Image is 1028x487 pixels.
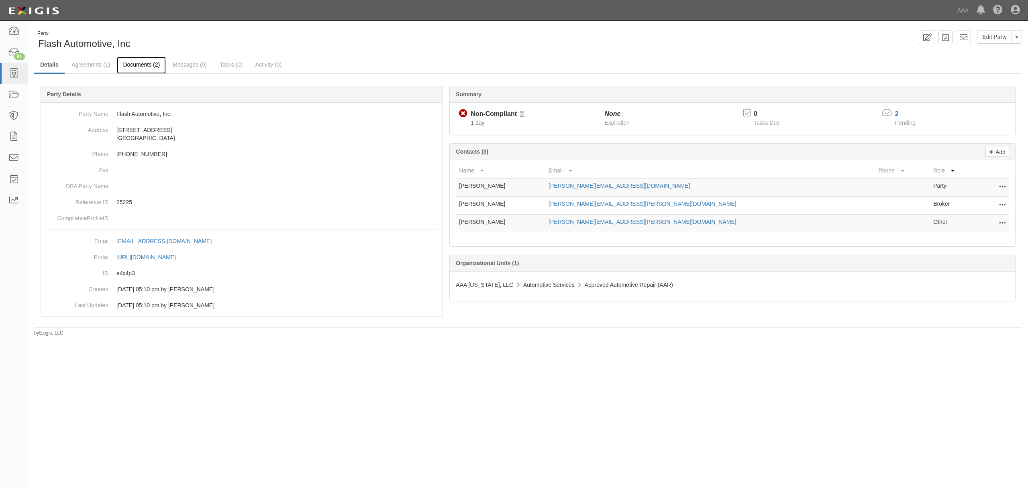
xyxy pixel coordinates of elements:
[456,178,545,197] td: [PERSON_NAME]
[953,2,973,18] a: AAA
[549,183,690,189] a: [PERSON_NAME][EMAIL_ADDRESS][DOMAIN_NAME]
[44,233,108,245] dt: Email
[549,201,736,207] a: [PERSON_NAME][EMAIL_ADDRESS][PERSON_NAME][DOMAIN_NAME]
[459,110,467,118] i: Non-Compliant
[930,215,977,233] td: Other
[993,147,1006,156] p: Add
[44,122,439,146] dd: [STREET_ADDRESS] [GEOGRAPHIC_DATA]
[44,249,108,261] dt: Portal
[985,147,1009,157] a: Add
[44,106,108,118] dt: Party Name
[754,120,780,126] span: Tasks Due
[167,57,213,73] a: Messages (0)
[754,110,790,119] p: 0
[456,260,519,266] b: Organizational Units (1)
[930,197,977,215] td: Broker
[44,194,108,206] dt: Reference ID
[249,57,288,73] a: Activity (0)
[37,30,130,37] div: Party
[44,265,108,277] dt: ID
[545,163,875,178] th: Email
[34,30,522,51] div: Flash Automotive, Inc
[116,254,185,260] a: [URL][DOMAIN_NAME]
[895,110,899,117] a: 2
[523,282,575,288] span: Automotive Services
[605,110,621,117] i: None
[14,53,25,60] div: 81
[47,91,81,97] b: Party Details
[65,57,116,73] a: Agreements (1)
[456,91,481,97] b: Summary
[456,197,545,215] td: [PERSON_NAME]
[456,215,545,233] td: [PERSON_NAME]
[44,146,108,158] dt: Phone
[44,146,439,162] dd: [PHONE_NUMBER]
[44,162,108,174] dt: Fax
[44,178,108,190] dt: DBA Party Name
[44,210,108,222] dt: ComplianceProfileID
[930,178,977,197] td: Party
[585,282,673,288] span: Approved Automotive Repair (AAR)
[549,219,736,225] a: [PERSON_NAME][EMAIL_ADDRESS][PERSON_NAME][DOMAIN_NAME]
[895,120,916,126] span: Pending
[44,281,108,293] dt: Created
[977,30,1012,44] a: Edit Party
[117,57,166,74] a: Documents (2)
[875,163,930,178] th: Phone
[44,265,439,281] dd: e4x4p3
[471,120,484,126] span: Since 10/13/2025
[456,163,545,178] th: Name
[34,330,63,337] small: by
[471,110,517,119] div: Non-Compliant
[456,148,488,155] b: Contacts (3)
[456,282,513,288] span: AAA [US_STATE], LLC
[116,238,220,244] a: [EMAIL_ADDRESS][DOMAIN_NAME]
[38,38,130,49] span: Flash Automotive, Inc
[44,122,108,134] dt: Address
[34,57,65,74] a: Details
[993,6,1003,15] i: Help Center - Complianz
[116,198,439,206] p: 25225
[44,297,439,313] dd: 10/13/2025 05:10 pm by Samantha Molina
[39,330,63,336] a: Exigis, LLC
[44,106,439,122] dd: Flash Automotive, Inc
[44,281,439,297] dd: 10/13/2025 05:10 pm by Samantha Molina
[214,57,249,73] a: Tasks (0)
[930,163,977,178] th: Role
[6,4,61,18] img: logo-5460c22ac91f19d4615b14bd174203de0afe785f0fc80cf4dbbc73dc1793850b.png
[44,297,108,309] dt: Last Updated
[605,120,630,126] span: Expiration
[116,237,212,245] div: [EMAIL_ADDRESS][DOMAIN_NAME]
[520,112,524,117] i: Pending Review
